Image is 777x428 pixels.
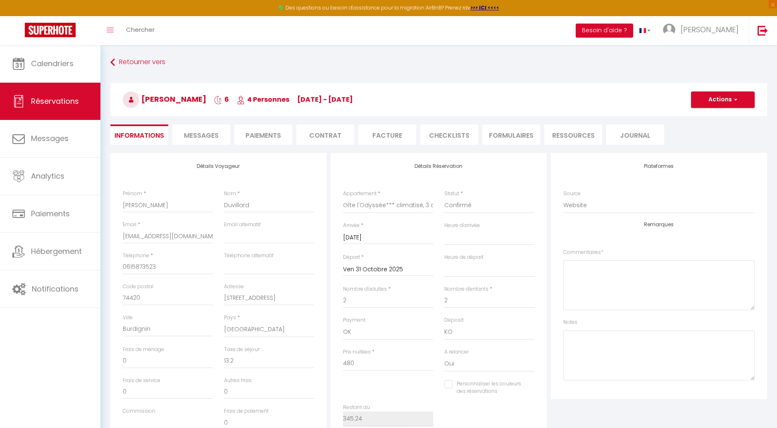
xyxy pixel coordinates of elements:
label: A relancer [444,348,469,356]
span: Messages [31,133,69,143]
li: Informations [110,124,168,145]
label: Téléphone alternatif [224,252,274,260]
li: Paiements [234,124,292,145]
li: CHECKLISTS [420,124,478,145]
span: [DATE] - [DATE] [297,95,353,104]
label: Frais de ménage [123,346,164,354]
h4: Détails Réservation [343,163,534,169]
h4: Plateformes [563,163,755,169]
label: Code postal [123,283,153,291]
label: Heure de départ [444,253,484,261]
label: Pays [224,314,236,322]
img: Super Booking [25,23,76,37]
label: Nom [224,190,236,198]
label: Source [563,190,581,198]
label: Commission [123,407,155,415]
label: Statut [444,190,459,198]
li: Journal [606,124,664,145]
span: Chercher [126,25,155,34]
span: Analytics [31,171,64,181]
label: Arrivée [343,222,360,230]
label: Commentaires [563,249,603,256]
label: Adresse [224,283,244,291]
label: Nombre d'adultes [343,285,387,293]
span: [PERSON_NAME] [681,24,739,35]
button: Actions [691,91,755,108]
li: Ressources [544,124,602,145]
label: Prénom [123,190,142,198]
li: Contrat [296,124,354,145]
a: >>> ICI <<<< [470,4,499,11]
span: Paiements [31,208,70,219]
label: Heure d'arrivée [444,222,480,230]
label: Ville [123,314,133,322]
span: Hébergement [31,246,82,256]
label: Frais de paiement [224,407,269,415]
li: FORMULAIRES [482,124,540,145]
label: Email alternatif [224,221,261,229]
span: Messages [184,131,219,140]
a: Retourner vers [110,55,767,70]
label: Téléphone [123,252,149,260]
h4: Remarques [563,222,755,227]
a: ... [PERSON_NAME] [657,16,749,45]
label: Taxe de séjour [224,346,260,354]
label: Autres frais [224,377,252,385]
label: Prix nuitées [343,348,371,356]
label: Nombre d'enfants [444,285,489,293]
span: [PERSON_NAME] [123,94,206,104]
h4: Détails Voyageur [123,163,314,169]
img: logout [758,25,768,36]
label: Appartement [343,190,377,198]
button: Besoin d'aide ? [576,24,633,38]
label: Notes [563,318,577,326]
span: Notifications [32,284,79,294]
label: Email [123,221,136,229]
label: Deposit [444,316,464,324]
span: 6 [214,95,229,104]
label: Départ [343,253,360,261]
label: Payment [343,316,365,324]
span: Réservations [31,96,79,106]
label: Restant dû [343,404,370,411]
label: Frais de service [123,377,160,385]
span: Calendriers [31,58,74,69]
span: 4 Personnes [237,95,289,104]
a: Chercher [120,16,161,45]
img: ... [663,24,675,36]
li: Facture [358,124,416,145]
